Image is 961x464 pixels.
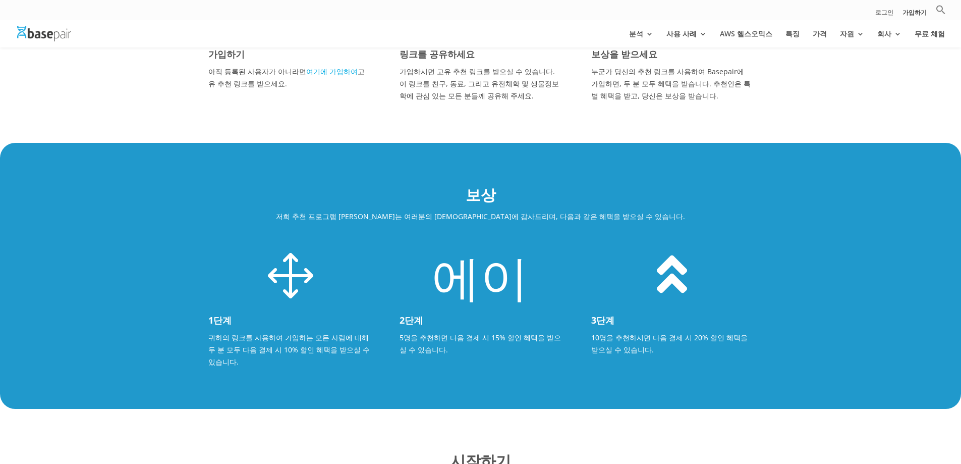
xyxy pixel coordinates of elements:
[400,48,475,60] font: 링크를 공유하세요
[208,67,306,76] font: 아직 등록된 사용자가 아니라면
[666,29,697,38] font: 사용 사례
[591,67,751,100] font: 누군가 당신의 추천 링크를 사용하여 Basepair에 가입하면, 두 분 모두 혜택을 받습니다. 추천인은 특별 혜택을 받고, 당신은 보상을 받습니다.
[400,67,559,100] font: 가입하시면 고유 추천 링크를 받으실 수 있습니다. 이 링크를 친구, 동료, 그리고 유전체학 및 생물정보학에 관심 있는 모든 분들께 공유해 주세요.
[915,29,945,38] font: 무료 체험
[813,29,827,38] font: 가격
[306,67,358,76] a: 여기에 가입하여
[840,29,854,38] font: 자원
[591,314,614,326] font: 3단계
[265,250,313,298] font: 1
[902,10,927,20] a: 가입하기
[466,184,496,205] font: 보상
[400,333,561,354] font: 5명을 추천하면 다음 결제 시 15% 할인 혜택을 받으실 수 있습니다.
[17,26,71,41] img: 베이스페어
[432,250,529,298] font: 에이
[657,250,687,298] font: 
[276,212,685,221] font: 저희 추천 프로그램 [PERSON_NAME]는 여러분의 [DEMOGRAPHIC_DATA]에 감사드리며, 다음과 같은 혜택을 받으실 수 있습니다.
[208,333,370,367] font: 귀하의 링크를 사용하여 가입하는 모든 사람에 대해 두 분 모두 다음 결제 시 10% 할인 혜택을 받으실 수 있습니다.
[785,29,800,38] font: 특징
[629,30,653,47] a: 분석
[902,8,927,17] font: 가입하기
[877,29,891,38] font: 회사
[915,30,945,47] a: 무료 체험
[877,30,901,47] a: 회사
[720,30,772,47] a: AWS 헬스오믹스
[936,5,946,20] a: 검색 아이콘 링크
[666,30,707,47] a: 사용 사례
[911,414,949,452] iframe: 드리프트 위젯 채팅 컨트롤러
[785,30,800,47] a: 특징
[208,48,245,60] font: 가입하기
[840,30,864,47] a: 자원
[875,10,893,20] a: 로그인
[400,314,423,326] font: 2단계
[629,29,643,38] font: 분석
[208,314,232,326] font: 1단계
[813,30,827,47] a: 가격
[591,333,748,354] font: 10명을 추천하시면 다음 결제 시 20% 할인 혜택을 받으실 수 있습니다.
[875,8,893,17] font: 로그인
[936,5,946,15] svg: 찾다
[720,29,772,38] font: AWS 헬스오믹스
[591,48,657,60] font: 보상을 받으세요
